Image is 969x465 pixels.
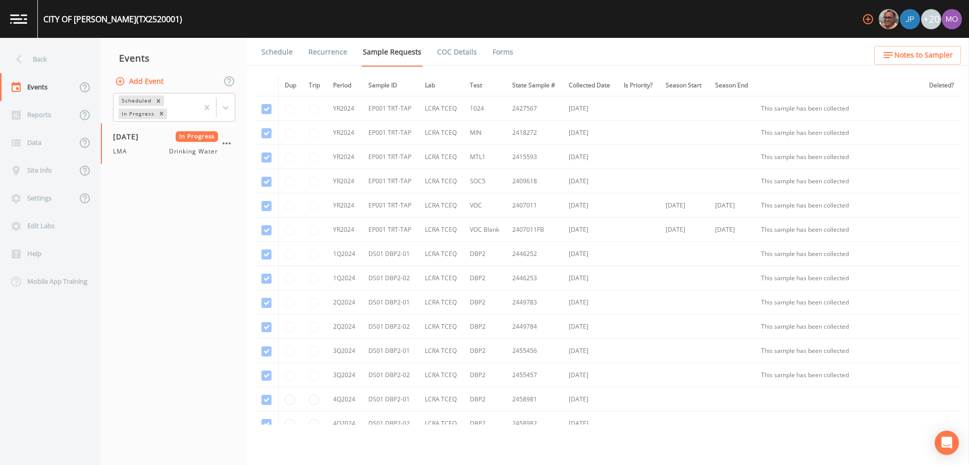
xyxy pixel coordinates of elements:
[279,75,303,96] th: Dup
[169,147,218,156] span: Drinking Water
[506,96,563,121] td: 2427567
[464,315,506,339] td: DBP2
[563,387,618,411] td: [DATE]
[419,411,464,436] td: LCRA TCEQ
[362,290,419,315] td: DS01 DBP2-01
[709,218,755,242] td: [DATE]
[660,218,709,242] td: [DATE]
[419,96,464,121] td: LCRA TCEQ
[10,14,27,24] img: logo
[419,121,464,145] td: LCRA TCEQ
[874,46,961,65] button: Notes to Sampler
[113,131,146,142] span: [DATE]
[563,411,618,436] td: [DATE]
[43,13,182,25] div: CITY OF [PERSON_NAME] (TX2520001)
[119,109,156,119] div: In Progress
[362,75,419,96] th: Sample ID
[361,38,423,67] a: Sample Requests
[362,411,419,436] td: DS01 DBP2-02
[506,387,563,411] td: 2458981
[618,75,660,96] th: Is Priority?
[563,145,618,169] td: [DATE]
[327,387,362,411] td: 4Q2024
[506,266,563,290] td: 2446253
[464,96,506,121] td: 1024
[923,75,961,96] th: Deleted?
[506,315,563,339] td: 2449784
[464,75,506,96] th: Test
[327,315,362,339] td: 2Q2024
[419,339,464,363] td: LCRA TCEQ
[419,169,464,193] td: LCRA TCEQ
[755,169,923,193] td: This sample has been collected
[464,193,506,218] td: VOC
[419,145,464,169] td: LCRA TCEQ
[755,121,923,145] td: This sample has been collected
[113,72,168,91] button: Add Event
[563,218,618,242] td: [DATE]
[755,96,923,121] td: This sample has been collected
[362,145,419,169] td: EP001 TRT-TAP
[894,49,953,62] span: Notes to Sampler
[464,339,506,363] td: DBP2
[464,218,506,242] td: VOC Blank
[563,339,618,363] td: [DATE]
[506,218,563,242] td: 2407011FB
[709,193,755,218] td: [DATE]
[362,193,419,218] td: EP001 TRT-TAP
[709,75,755,96] th: Season End
[563,290,618,315] td: [DATE]
[506,121,563,145] td: 2418272
[464,145,506,169] td: MTL1
[362,339,419,363] td: DS01 DBP2-01
[899,9,921,29] div: Joshua gere Paul
[327,145,362,169] td: YR2024
[327,75,362,96] th: Period
[464,121,506,145] td: MIN
[327,266,362,290] td: 1Q2024
[327,411,362,436] td: 4Q2024
[260,38,294,66] a: Schedule
[362,96,419,121] td: EP001 TRT-TAP
[464,266,506,290] td: DBP2
[327,121,362,145] td: YR2024
[307,38,349,66] a: Recurrence
[362,218,419,242] td: EP001 TRT-TAP
[119,95,153,106] div: Scheduled
[101,123,247,165] a: [DATE]In ProgressLMADrinking Water
[921,9,941,29] div: +20
[113,147,133,156] span: LMA
[464,411,506,436] td: DBP2
[419,315,464,339] td: LCRA TCEQ
[506,363,563,387] td: 2455457
[419,266,464,290] td: LCRA TCEQ
[464,387,506,411] td: DBP2
[327,96,362,121] td: YR2024
[419,387,464,411] td: LCRA TCEQ
[362,121,419,145] td: EP001 TRT-TAP
[327,290,362,315] td: 2Q2024
[755,339,923,363] td: This sample has been collected
[755,242,923,266] td: This sample has been collected
[755,315,923,339] td: This sample has been collected
[419,218,464,242] td: LCRA TCEQ
[506,145,563,169] td: 2415593
[563,363,618,387] td: [DATE]
[327,242,362,266] td: 1Q2024
[563,75,618,96] th: Collected Date
[327,363,362,387] td: 3Q2024
[506,411,563,436] td: 2458982
[327,193,362,218] td: YR2024
[506,75,563,96] th: State Sample #
[755,266,923,290] td: This sample has been collected
[563,169,618,193] td: [DATE]
[327,169,362,193] td: YR2024
[419,242,464,266] td: LCRA TCEQ
[436,38,478,66] a: COC Details
[362,315,419,339] td: DS01 DBP2-02
[935,431,959,455] div: Open Intercom Messenger
[506,290,563,315] td: 2449783
[755,363,923,387] td: This sample has been collected
[153,95,164,106] div: Remove Scheduled
[491,38,515,66] a: Forms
